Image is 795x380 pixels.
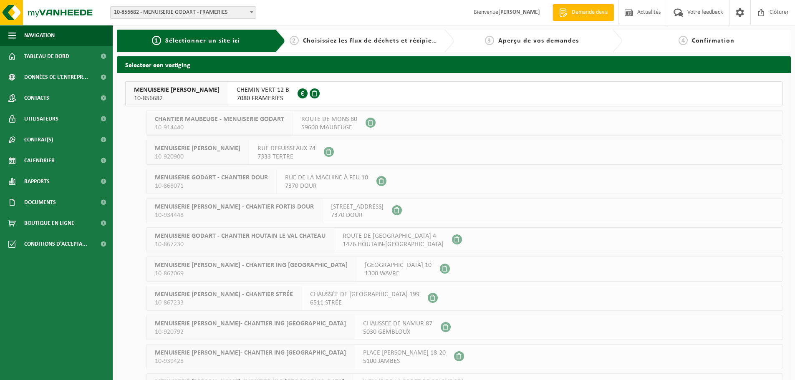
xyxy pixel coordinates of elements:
[310,299,419,307] span: 6511 STRÉE
[155,174,268,182] span: MENUISERIE GODART - CHANTIER DOUR
[125,81,782,106] button: MENUISERIE [PERSON_NAME] 10-856682 CHEMIN VERT 12 B7080 FRAMERIES
[24,46,69,67] span: Tableau de bord
[24,67,88,88] span: Données de l'entrepr...
[134,86,220,94] span: MENUISERIE [PERSON_NAME]
[363,349,446,357] span: PLACE [PERSON_NAME] 18-20
[155,211,314,219] span: 10-934448
[485,36,494,45] span: 3
[257,153,315,161] span: 7333 TERTRE
[301,115,357,123] span: ROUTE DE MONS 80
[24,213,74,234] span: Boutique en ligne
[331,203,384,211] span: [STREET_ADDRESS]
[692,38,734,44] span: Confirmation
[24,108,58,129] span: Utilisateurs
[24,192,56,213] span: Documents
[553,4,614,21] a: Demande devis
[111,7,256,18] span: 10-856682 - MENUISERIE GODART - FRAMERIES
[134,94,220,103] span: 10-856682
[237,94,289,103] span: 7080 FRAMERIES
[155,115,284,123] span: CHANTIER MAUBEUGE - MENUISERIE GODART
[155,320,346,328] span: MENUISERIE [PERSON_NAME]- CHANTIER ING [GEOGRAPHIC_DATA]
[155,232,326,240] span: MENUISERIE GODART - CHANTIER HOUTAIN LE VAL CHATEAU
[155,182,268,190] span: 10-868071
[24,171,50,192] span: Rapports
[155,153,240,161] span: 10-920900
[365,261,432,269] span: [GEOGRAPHIC_DATA] 10
[155,261,348,269] span: MENUISERIE [PERSON_NAME] - CHANTIER ING [GEOGRAPHIC_DATA]
[331,211,384,219] span: 7370 DOUR
[155,123,284,132] span: 10-914440
[155,269,348,278] span: 10-867069
[110,6,256,19] span: 10-856682 - MENUISERIE GODART - FRAMERIES
[24,129,53,150] span: Contrat(s)
[155,203,314,211] span: MENUISERIE [PERSON_NAME] - CHANTIER FORTIS DOUR
[285,174,368,182] span: RUE DE LA MACHINE À FEU 10
[363,320,432,328] span: CHAUSSEE DE NAMUR 87
[24,234,87,254] span: Conditions d'accepta...
[155,349,346,357] span: MENUISERIE [PERSON_NAME]- CHANTIER ING [GEOGRAPHIC_DATA]
[301,123,357,132] span: 59600 MAUBEUGE
[310,290,419,299] span: CHAUSSÉE DE [GEOGRAPHIC_DATA] 199
[365,269,432,278] span: 1300 WAVRE
[152,36,161,45] span: 1
[155,290,293,299] span: MENUISERIE [PERSON_NAME] - CHANTIER STRÉE
[679,36,688,45] span: 4
[285,182,368,190] span: 7370 DOUR
[498,9,540,15] strong: [PERSON_NAME]
[155,299,293,307] span: 10-867233
[165,38,240,44] span: Sélectionner un site ici
[155,240,326,249] span: 10-867230
[155,357,346,365] span: 10-939428
[24,150,55,171] span: Calendrier
[290,36,299,45] span: 2
[570,8,610,17] span: Demande devis
[303,38,442,44] span: Choisissiez les flux de déchets et récipients
[257,144,315,153] span: RUE DEFUISSEAUX 74
[24,88,49,108] span: Contacts
[237,86,289,94] span: CHEMIN VERT 12 B
[363,357,446,365] span: 5100 JAMBES
[343,232,444,240] span: ROUTE DE [GEOGRAPHIC_DATA] 4
[498,38,579,44] span: Aperçu de vos demandes
[155,328,346,336] span: 10-920792
[155,144,240,153] span: MENUISERIE [PERSON_NAME]
[343,240,444,249] span: 1476 HOUTAIN-[GEOGRAPHIC_DATA]
[363,328,432,336] span: 5030 GEMBLOUX
[117,56,791,73] h2: Selecteer een vestiging
[24,25,55,46] span: Navigation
